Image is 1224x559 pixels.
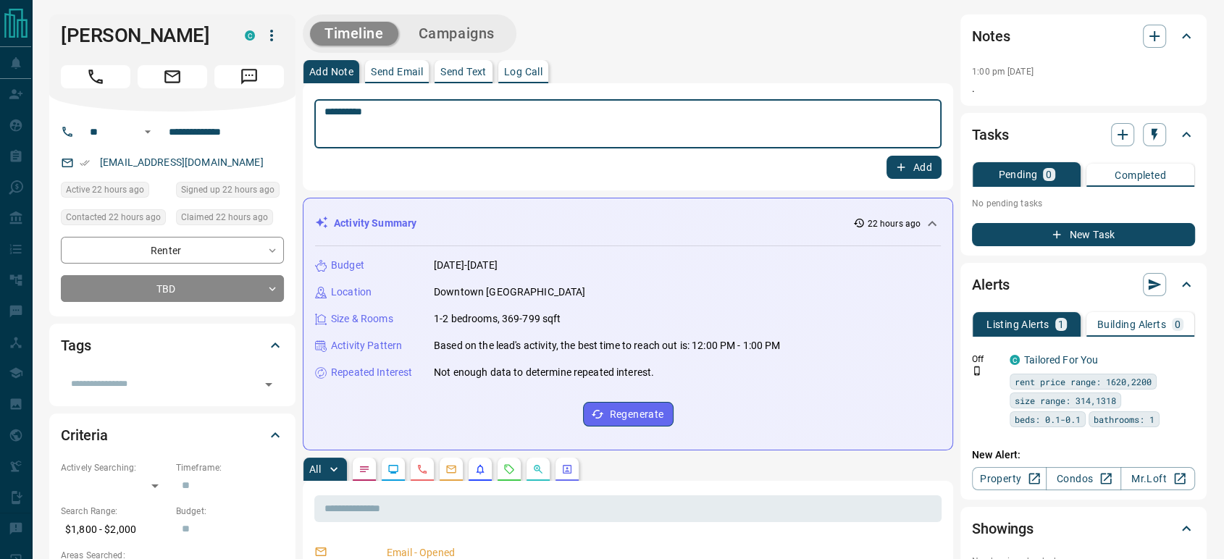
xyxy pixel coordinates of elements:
p: Not enough data to determine repeated interest. [434,365,654,380]
div: Alerts [972,267,1195,302]
p: Activity Pattern [331,338,402,353]
h2: Tags [61,334,91,357]
svg: Opportunities [532,463,544,475]
p: Budget [331,258,364,273]
p: Timeframe: [176,461,284,474]
p: Location [331,285,372,300]
svg: Email Verified [80,158,90,168]
p: All [309,464,321,474]
h2: Showings [972,517,1034,540]
p: Search Range: [61,505,169,518]
button: Add [886,156,942,179]
p: Send Text [440,67,487,77]
p: 1-2 bedrooms, 369-799 sqft [434,311,561,327]
svg: Listing Alerts [474,463,486,475]
div: Thu Aug 14 2025 [61,182,169,202]
p: Actively Searching: [61,461,169,474]
p: Downtown [GEOGRAPHIC_DATA] [434,285,585,300]
p: Repeated Interest [331,365,412,380]
p: New Alert: [972,447,1195,463]
div: TBD [61,275,284,302]
p: Send Email [371,67,423,77]
p: 1:00 pm [DATE] [972,67,1034,77]
p: 22 hours ago [868,217,921,230]
span: Signed up 22 hours ago [181,182,274,197]
svg: Notes [359,463,370,475]
div: Thu Aug 14 2025 [176,209,284,230]
span: Call [61,65,130,88]
a: [EMAIL_ADDRESS][DOMAIN_NAME] [100,156,264,168]
svg: Calls [416,463,428,475]
p: $1,800 - $2,000 [61,518,169,542]
div: Thu Aug 14 2025 [176,182,284,202]
svg: Requests [503,463,515,475]
div: Notes [972,19,1195,54]
span: size range: 314,1318 [1015,393,1116,408]
h2: Alerts [972,273,1010,296]
p: Size & Rooms [331,311,393,327]
button: Campaigns [404,22,509,46]
div: Criteria [61,418,284,453]
div: Activity Summary22 hours ago [315,210,941,237]
span: Contacted 22 hours ago [66,210,161,224]
p: 0 [1046,169,1052,180]
p: Off [972,353,1001,366]
p: [DATE]-[DATE] [434,258,498,273]
button: Open [139,123,156,140]
a: Mr.Loft [1120,467,1195,490]
p: Add Note [309,67,353,77]
h2: Criteria [61,424,108,447]
svg: Agent Actions [561,463,573,475]
p: Log Call [504,67,542,77]
div: Renter [61,237,284,264]
svg: Push Notification Only [972,366,982,376]
svg: Emails [445,463,457,475]
span: Active 22 hours ago [66,182,144,197]
button: Open [259,374,279,395]
a: Property [972,467,1047,490]
p: Building Alerts [1097,319,1166,329]
button: Timeline [310,22,398,46]
p: Activity Summary [334,216,416,231]
svg: Lead Browsing Activity [387,463,399,475]
div: Showings [972,511,1195,546]
span: Claimed 22 hours ago [181,210,268,224]
button: Regenerate [583,402,674,426]
p: . [972,81,1195,96]
span: beds: 0.1-0.1 [1015,412,1081,426]
span: Email [138,65,207,88]
p: 0 [1175,319,1181,329]
a: Tailored For You [1024,354,1098,366]
div: Thu Aug 14 2025 [61,209,169,230]
h2: Notes [972,25,1010,48]
p: No pending tasks [972,193,1195,214]
p: Budget: [176,505,284,518]
span: Message [214,65,284,88]
span: rent price range: 1620,2200 [1015,374,1152,389]
div: Tags [61,328,284,363]
button: New Task [972,223,1195,246]
h1: [PERSON_NAME] [61,24,223,47]
div: condos.ca [1010,355,1020,365]
div: Tasks [972,117,1195,152]
span: bathrooms: 1 [1094,412,1154,426]
a: Condos [1046,467,1120,490]
p: Pending [998,169,1037,180]
div: condos.ca [245,30,255,41]
p: Based on the lead's activity, the best time to reach out is: 12:00 PM - 1:00 PM [434,338,780,353]
p: Listing Alerts [986,319,1049,329]
p: 1 [1058,319,1064,329]
p: Completed [1115,170,1166,180]
h2: Tasks [972,123,1008,146]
